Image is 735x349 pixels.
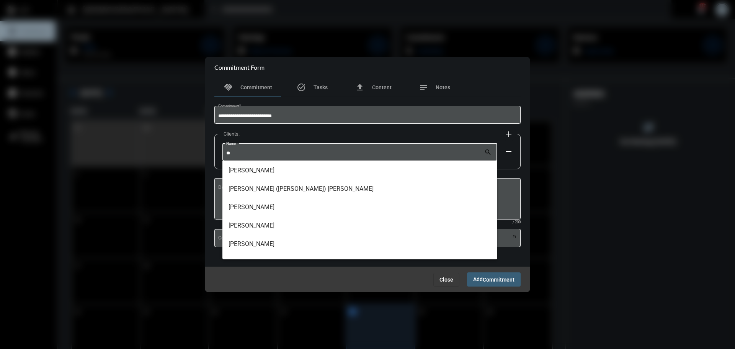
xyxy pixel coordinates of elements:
mat-icon: search [484,148,493,157]
h2: Commitment Form [214,64,265,71]
button: Close [433,273,459,287]
mat-icon: remove [504,147,513,156]
span: Commitment [240,84,272,90]
span: Content [372,84,392,90]
span: Close [439,277,453,283]
span: Commitment [483,277,514,283]
label: Clients: [220,131,243,137]
span: [PERSON_NAME] [229,198,491,216]
span: [PERSON_NAME] [229,161,491,180]
span: [PERSON_NAME] [229,216,491,235]
span: [PERSON_NAME] ([PERSON_NAME]) [PERSON_NAME] [229,180,491,198]
span: Tasks [314,84,328,90]
mat-icon: file_upload [355,83,364,92]
span: [PERSON_NAME] [229,235,491,253]
mat-icon: handshake [224,83,233,92]
span: Add [473,276,514,282]
mat-icon: task_alt [297,83,306,92]
span: [PERSON_NAME] [229,253,491,272]
mat-hint: / 200 [513,220,521,224]
span: Notes [436,84,450,90]
button: AddCommitment [467,272,521,287]
mat-icon: add [504,129,513,139]
mat-icon: notes [419,83,428,92]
